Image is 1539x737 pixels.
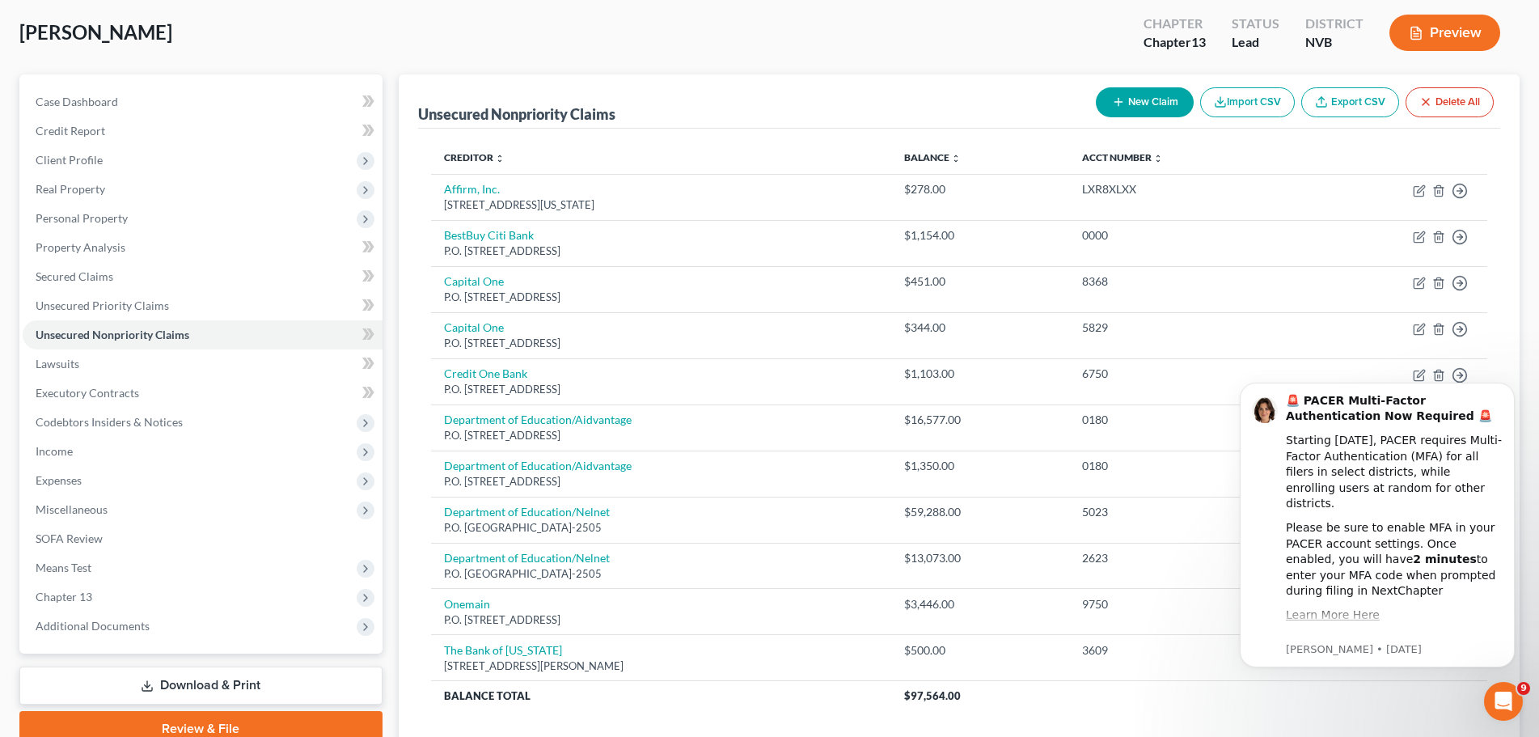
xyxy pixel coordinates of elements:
div: $59,288.00 [904,504,1056,520]
span: SOFA Review [36,532,103,545]
div: $13,073.00 [904,550,1056,566]
div: 0180 [1082,412,1287,428]
div: $451.00 [904,273,1056,290]
a: Credit Report [23,116,383,146]
div: LXR8XLXX [1082,181,1287,197]
a: Export CSV [1301,87,1399,117]
div: P.O. [GEOGRAPHIC_DATA]-2505 [444,566,878,582]
button: Preview [1389,15,1500,51]
a: Unsecured Nonpriority Claims [23,320,383,349]
a: Onemain [444,597,490,611]
div: $278.00 [904,181,1056,197]
a: Department of Education/Aidvantage [444,413,632,426]
span: 9 [1517,682,1530,695]
div: P.O. [STREET_ADDRESS] [444,336,878,351]
span: Expenses [36,473,82,487]
div: 0180 [1082,458,1287,474]
div: 6750 [1082,366,1287,382]
a: Department of Education/Nelnet [444,551,610,565]
div: 0000 [1082,227,1287,244]
div: P.O. [STREET_ADDRESS] [444,474,878,489]
div: 2623 [1082,550,1287,566]
a: Case Dashboard [23,87,383,116]
i: unfold_more [495,154,505,163]
span: [PERSON_NAME] [19,20,172,44]
button: Import CSV [1200,87,1295,117]
span: Executory Contracts [36,386,139,400]
span: Client Profile [36,153,103,167]
span: Miscellaneous [36,502,108,516]
a: Download & Print [19,667,383,705]
span: Secured Claims [36,269,113,283]
div: P.O. [STREET_ADDRESS] [444,612,878,628]
a: Department of Education/Aidvantage [444,459,632,472]
button: Delete All [1406,87,1494,117]
span: Unsecured Nonpriority Claims [36,328,189,341]
div: Chapter [1144,15,1206,33]
iframe: Intercom notifications message [1216,358,1539,693]
span: $97,564.00 [904,689,961,702]
span: Means Test [36,561,91,574]
a: Department of Education/Nelnet [444,505,610,519]
div: $500.00 [904,642,1056,659]
a: Lawsuits [23,349,383,379]
span: Lawsuits [36,357,79,371]
a: Capital One [444,320,504,334]
div: 8368 [1082,273,1287,290]
div: $1,154.00 [904,227,1056,244]
div: P.O. [STREET_ADDRESS] [444,382,878,397]
span: Income [36,444,73,458]
span: Unsecured Priority Claims [36,299,169,312]
a: Balance unfold_more [904,151,961,163]
i: unfold_more [951,154,961,163]
div: Status [1232,15,1279,33]
div: District [1305,15,1364,33]
div: $344.00 [904,320,1056,336]
div: 9750 [1082,596,1287,612]
div: P.O. [STREET_ADDRESS] [444,244,878,259]
span: Property Analysis [36,240,125,254]
span: 13 [1191,34,1206,49]
a: Executory Contracts [23,379,383,408]
div: 3609 [1082,642,1287,659]
div: P.O. [GEOGRAPHIC_DATA]-2505 [444,520,878,536]
a: Capital One [444,274,504,288]
a: Property Analysis [23,233,383,262]
a: Unsecured Priority Claims [23,291,383,320]
div: 5829 [1082,320,1287,336]
a: BestBuy Citi Bank [444,228,534,242]
a: Acct Number unfold_more [1082,151,1163,163]
div: NVB [1305,33,1364,52]
span: Codebtors Insiders & Notices [36,415,183,429]
div: P.O. [STREET_ADDRESS] [444,428,878,443]
i: unfold_more [1153,154,1163,163]
div: 5023 [1082,504,1287,520]
div: P.O. [STREET_ADDRESS] [444,290,878,305]
a: Affirm, Inc. [444,182,500,196]
div: Lead [1232,33,1279,52]
div: $16,577.00 [904,412,1056,428]
div: Unsecured Nonpriority Claims [418,104,615,124]
a: Secured Claims [23,262,383,291]
span: Personal Property [36,211,128,225]
a: Credit One Bank [444,366,527,380]
span: Credit Report [36,124,105,138]
button: New Claim [1096,87,1194,117]
a: Creditor unfold_more [444,151,505,163]
div: $3,446.00 [904,596,1056,612]
a: The Bank of [US_STATE] [444,643,562,657]
iframe: Intercom live chat [1484,682,1523,721]
a: SOFA Review [23,524,383,553]
span: Chapter 13 [36,590,92,604]
div: [STREET_ADDRESS][US_STATE] [444,197,878,213]
span: Real Property [36,182,105,196]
